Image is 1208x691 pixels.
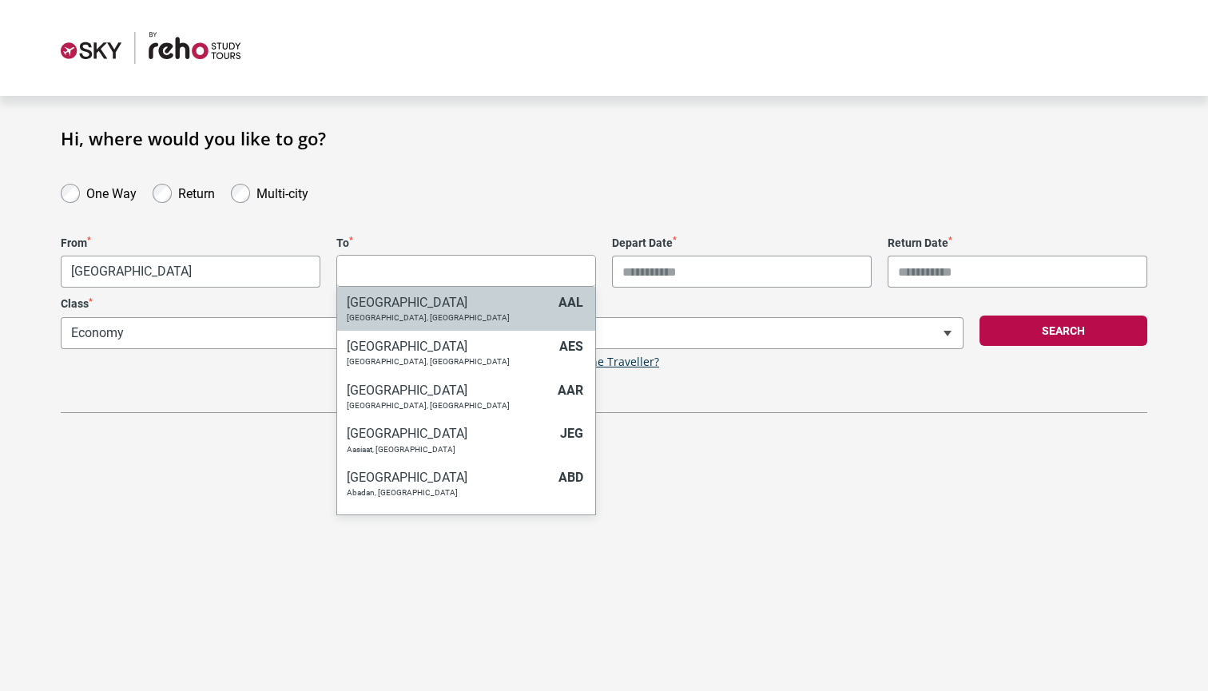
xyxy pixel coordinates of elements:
span: Xi'an, China [61,256,320,288]
button: Search [980,316,1147,346]
span: Economy [62,318,503,348]
input: Search [337,255,595,287]
label: Depart Date [612,236,872,250]
label: Travellers [520,297,964,311]
span: AAL [558,295,583,310]
h6: [GEOGRAPHIC_DATA] [347,426,552,441]
label: From [61,236,320,250]
h1: Hi, where would you like to go? [61,128,1147,149]
p: Aasiaat, [GEOGRAPHIC_DATA] [347,445,552,455]
label: Return [178,182,215,201]
label: Class [61,297,504,311]
p: [GEOGRAPHIC_DATA], [GEOGRAPHIC_DATA] [347,357,551,367]
label: Multi-city [256,182,308,201]
span: Xi'an, China [62,256,320,287]
span: Economy [61,317,504,349]
h6: [GEOGRAPHIC_DATA] [347,383,550,398]
label: One Way [86,182,137,201]
h6: [GEOGRAPHIC_DATA] [347,514,551,529]
span: 1 Adult [521,318,963,348]
span: JEG [560,426,583,441]
p: Abadan, [GEOGRAPHIC_DATA] [347,488,550,498]
h6: [GEOGRAPHIC_DATA] [347,470,550,485]
p: [GEOGRAPHIC_DATA], [GEOGRAPHIC_DATA] [347,401,550,411]
h6: [GEOGRAPHIC_DATA] [347,339,551,354]
h6: [GEOGRAPHIC_DATA] [347,295,550,310]
span: ABF [559,514,583,529]
span: ABD [558,470,583,485]
p: [GEOGRAPHIC_DATA], [GEOGRAPHIC_DATA] [347,313,550,323]
span: AES [559,339,583,354]
label: Return Date [888,236,1147,250]
span: 1 Adult [520,317,964,349]
span: City or Airport [336,256,596,288]
label: To [336,236,596,250]
span: AAR [558,383,583,398]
